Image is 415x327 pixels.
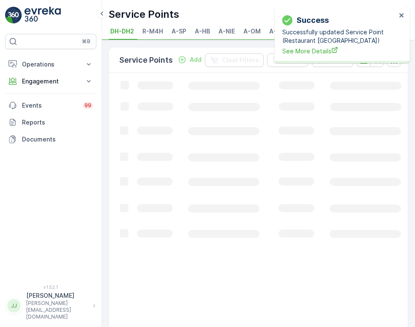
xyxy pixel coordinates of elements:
[119,54,173,66] p: Service Points
[267,53,309,67] button: Export
[22,60,79,69] p: Operations
[109,8,179,21] p: Service Points
[195,27,210,36] span: A-HB
[22,77,79,86] p: Engagement
[399,12,405,20] button: close
[205,53,264,67] button: Clear Filters
[297,14,329,26] p: Success
[110,27,134,36] span: DH-DH2
[5,73,96,90] button: Engagement
[22,118,93,127] p: Reports
[190,55,202,64] p: Add
[22,101,78,110] p: Events
[172,27,186,36] span: A-SP
[218,27,235,36] span: A-NIE
[175,55,205,65] button: Add
[5,291,96,320] button: JJ[PERSON_NAME][PERSON_NAME][EMAIL_ADDRESS][DOMAIN_NAME]
[26,300,89,320] p: [PERSON_NAME][EMAIL_ADDRESS][DOMAIN_NAME]
[142,27,163,36] span: R-M4H
[5,114,96,131] a: Reports
[222,56,259,64] p: Clear Filters
[7,299,21,313] div: JJ
[26,291,89,300] p: [PERSON_NAME]
[282,47,396,55] a: See More Details
[25,7,61,24] img: logo_light-DOdMpM7g.png
[269,27,287,36] span: A-DW
[85,102,91,109] p: 99
[5,56,96,73] button: Operations
[243,27,261,36] span: A-OM
[5,131,96,148] a: Documents
[5,7,22,24] img: logo
[282,28,396,45] p: Successfully updated Service Point (Restaurant [GEOGRAPHIC_DATA])
[5,97,96,114] a: Events99
[22,135,93,144] p: Documents
[5,285,96,290] span: v 1.52.1
[82,38,90,45] p: ⌘B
